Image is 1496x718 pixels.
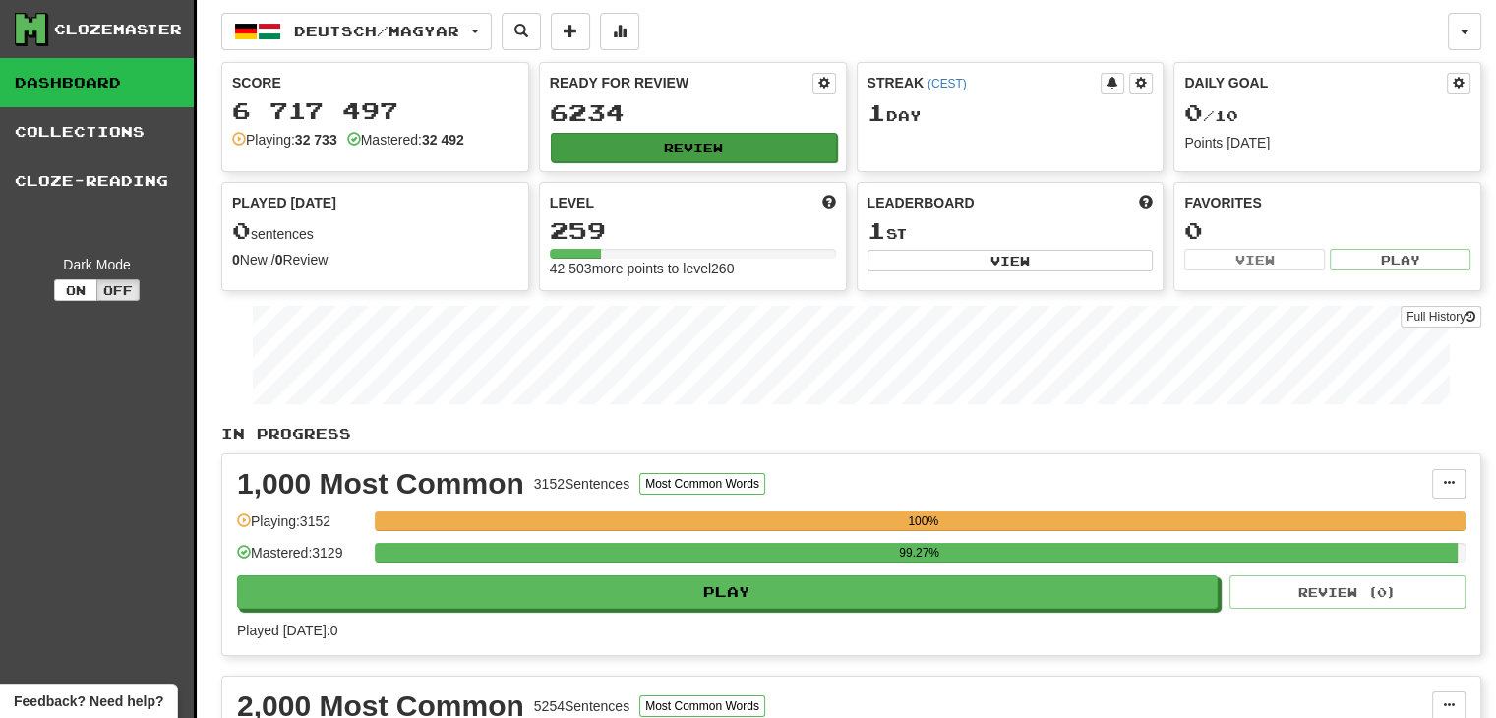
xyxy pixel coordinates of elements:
span: Open feedback widget [14,691,163,711]
div: st [868,218,1154,244]
span: 1 [868,216,886,244]
strong: 0 [232,252,240,268]
button: View [868,250,1154,271]
span: Deutsch / Magyar [294,23,459,39]
div: Clozemaster [54,20,182,39]
div: Mastered: 3129 [237,543,365,575]
span: Leaderboard [868,193,975,212]
div: Dark Mode [15,255,179,274]
span: This week in points, UTC [1139,193,1153,212]
button: Review (0) [1229,575,1466,609]
div: 3152 Sentences [534,474,629,494]
div: New / Review [232,250,518,269]
div: Streak [868,73,1102,92]
strong: 0 [275,252,283,268]
div: Day [868,100,1154,126]
strong: 32 492 [422,132,464,148]
span: 0 [1184,98,1203,126]
button: On [54,279,97,301]
span: Level [550,193,594,212]
button: Off [96,279,140,301]
a: Full History [1401,306,1481,328]
div: Daily Goal [1184,73,1447,94]
button: Most Common Words [639,695,765,717]
div: Ready for Review [550,73,812,92]
strong: 32 733 [295,132,337,148]
button: Add sentence to collection [551,13,590,50]
span: Played [DATE] [232,193,336,212]
button: Review [551,133,837,162]
button: Deutsch/Magyar [221,13,492,50]
div: 99.27% [381,543,1458,563]
button: Play [1330,249,1470,270]
div: Playing: [232,130,337,150]
span: 0 [232,216,251,244]
div: 5254 Sentences [534,696,629,716]
div: Points [DATE] [1184,133,1470,152]
div: Playing: 3152 [237,511,365,544]
div: sentences [232,218,518,244]
button: View [1184,249,1325,270]
div: 6234 [550,100,836,125]
a: (CEST) [928,77,967,90]
div: Mastered: [347,130,464,150]
div: 100% [381,511,1466,531]
div: 259 [550,218,836,243]
button: Most Common Words [639,473,765,495]
p: In Progress [221,424,1481,444]
button: Search sentences [502,13,541,50]
button: Play [237,575,1218,609]
span: 1 [868,98,886,126]
div: 42 503 more points to level 260 [550,259,836,278]
span: / 10 [1184,107,1238,124]
div: Score [232,73,518,92]
div: 1,000 Most Common [237,469,524,499]
div: 0 [1184,218,1470,243]
button: More stats [600,13,639,50]
div: Favorites [1184,193,1470,212]
div: 6 717 497 [232,98,518,123]
span: Played [DATE]: 0 [237,623,337,638]
span: Score more points to level up [822,193,836,212]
